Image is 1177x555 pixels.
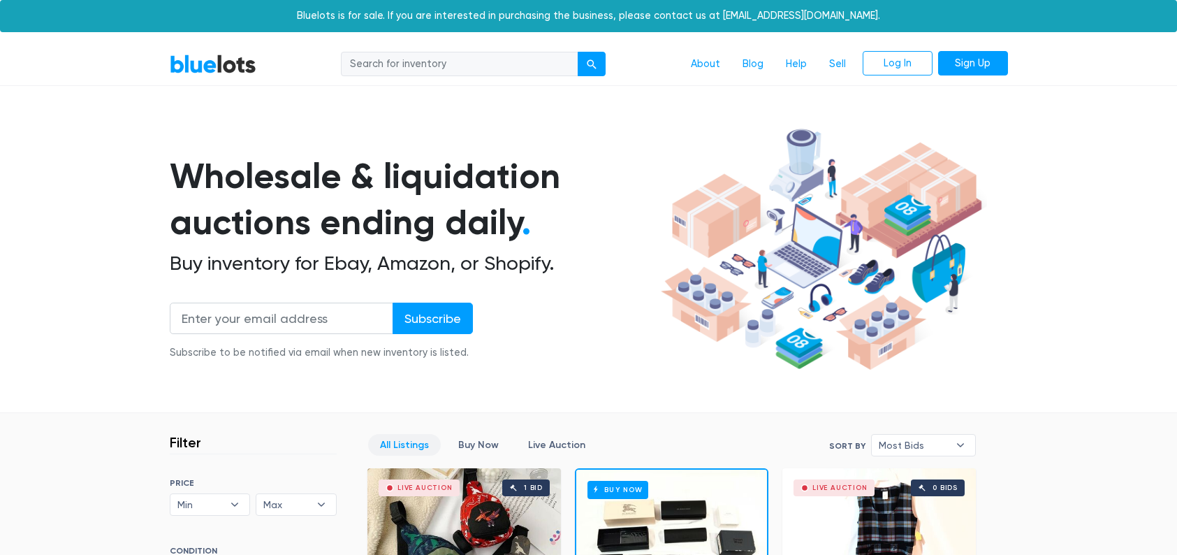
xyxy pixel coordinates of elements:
[170,252,656,275] h2: Buy inventory for Ebay, Amazon, or Shopify.
[524,484,543,491] div: 1 bid
[829,440,865,452] label: Sort By
[368,434,441,456] a: All Listings
[516,434,597,456] a: Live Auction
[170,345,473,361] div: Subscribe to be notified via email when new inventory is listed.
[680,51,731,78] a: About
[393,303,473,334] input: Subscribe
[587,481,648,498] h6: Buy Now
[656,122,987,377] img: hero-ee84e7d0318cb26816c560f6b4441b76977f77a177738b4e94f68c95b2b83dbb.png
[863,51,933,76] a: Log In
[818,51,857,78] a: Sell
[307,494,336,515] b: ▾
[170,153,656,246] h1: Wholesale & liquidation auctions ending daily
[938,51,1008,76] a: Sign Up
[170,303,393,334] input: Enter your email address
[220,494,249,515] b: ▾
[446,434,511,456] a: Buy Now
[879,435,949,456] span: Most Bids
[775,51,818,78] a: Help
[170,54,256,74] a: BlueLots
[170,434,201,451] h3: Filter
[731,51,775,78] a: Blog
[933,484,958,491] div: 0 bids
[397,484,453,491] div: Live Auction
[170,478,337,488] h6: PRICE
[946,435,975,456] b: ▾
[177,494,224,515] span: Min
[522,201,531,243] span: .
[812,484,868,491] div: Live Auction
[341,52,578,77] input: Search for inventory
[263,494,309,515] span: Max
